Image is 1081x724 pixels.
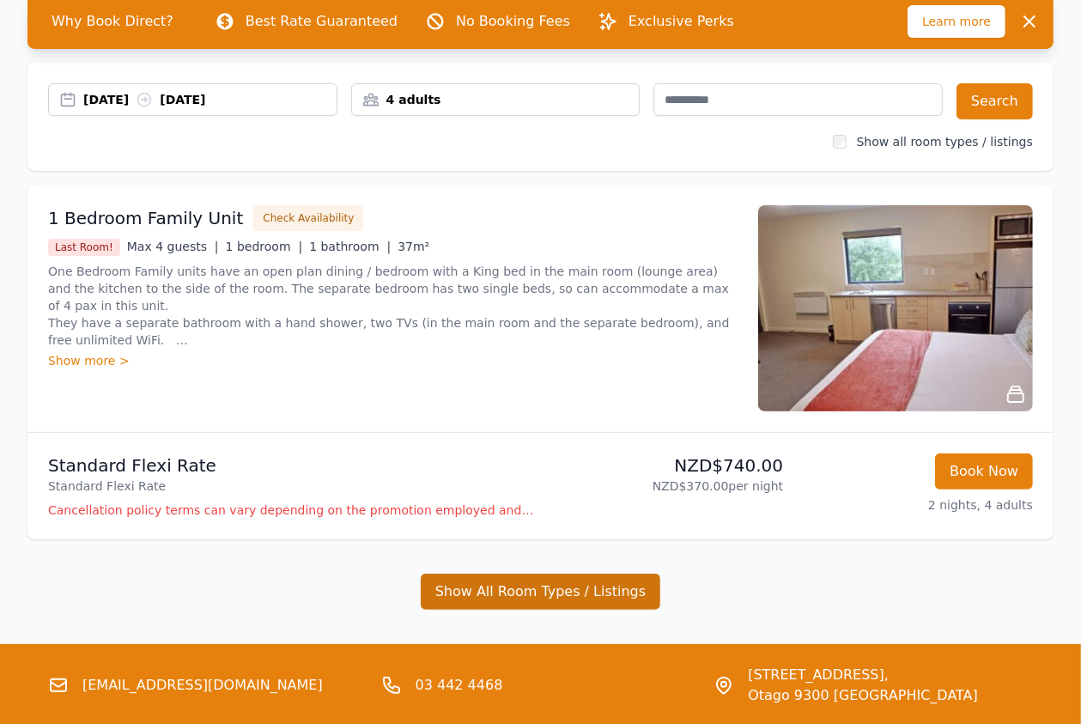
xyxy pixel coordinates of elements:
[629,11,734,32] p: Exclusive Perks
[421,574,661,610] button: Show All Room Types / Listings
[48,352,738,369] div: Show more >
[548,478,784,495] p: NZD$370.00 per night
[127,240,219,253] span: Max 4 guests |
[309,240,391,253] span: 1 bathroom |
[48,453,534,478] p: Standard Flexi Rate
[48,502,534,519] p: Cancellation policy terms can vary depending on the promotion employed and the time of stay of th...
[246,11,398,32] p: Best Rate Guaranteed
[253,205,363,231] button: Check Availability
[935,453,1033,490] button: Book Now
[352,91,640,108] div: 4 adults
[857,135,1033,149] label: Show all room types / listings
[226,240,303,253] span: 1 bedroom |
[957,83,1033,119] button: Search
[48,239,120,256] span: Last Room!
[48,206,243,230] h3: 1 Bedroom Family Unit
[908,5,1005,38] span: Learn more
[416,675,503,696] a: 03 442 4468
[548,453,784,478] p: NZD$740.00
[398,240,429,253] span: 37m²
[748,685,978,706] span: Otago 9300 [GEOGRAPHIC_DATA]
[38,4,187,39] span: Why Book Direct?
[48,478,534,495] p: Standard Flexi Rate
[82,675,323,696] a: [EMAIL_ADDRESS][DOMAIN_NAME]
[83,91,337,108] div: [DATE] [DATE]
[748,665,978,685] span: [STREET_ADDRESS],
[797,496,1033,514] p: 2 nights, 4 adults
[48,263,738,349] p: One Bedroom Family units have an open plan dining / bedroom with a King bed in the main room (lou...
[456,11,570,32] p: No Booking Fees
